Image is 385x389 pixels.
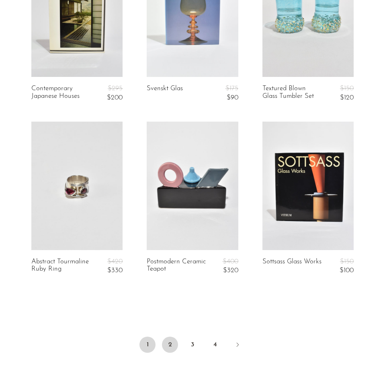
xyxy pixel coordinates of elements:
[262,85,322,101] a: Textured Blown Glass Tumbler Set
[107,267,123,274] span: $330
[340,94,354,101] span: $120
[108,85,123,92] span: $295
[31,258,90,275] a: Abstract Tourmaline Ruby Ring
[227,94,238,101] span: $90
[340,85,354,92] span: $150
[207,337,223,353] a: 4
[139,337,156,353] span: 1
[147,258,206,275] a: Postmodern Ceramic Teapot
[223,258,238,265] span: $400
[31,85,90,101] a: Contemporary Japanese Houses
[262,258,322,275] a: Sottsass Glass Works
[184,337,201,353] a: 3
[107,258,123,265] span: $420
[225,85,238,92] span: $175
[340,267,354,274] span: $100
[162,337,178,353] a: 2
[229,337,246,354] a: Next
[223,267,238,274] span: $320
[107,94,123,101] span: $200
[147,85,183,101] a: Svenskt Glas
[340,258,354,265] span: $150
